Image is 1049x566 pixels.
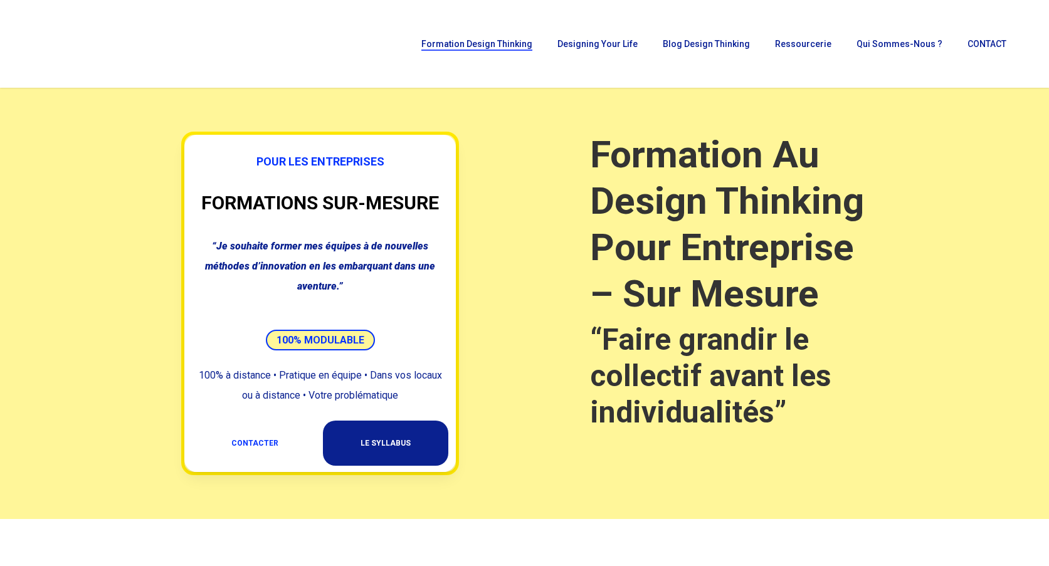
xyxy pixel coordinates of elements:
[961,39,1013,48] a: CONTACT
[18,19,150,69] img: French Future Academy
[590,132,868,317] h1: Formation au Design Thinking pour entreprise – Sur mesure
[775,39,831,49] span: Ressourcerie
[199,369,442,401] span: 100% à distance • Pratique en équipe • Dans vos locaux ou à distance • Votre problématique
[323,421,448,466] a: LE SYLLABUS
[769,39,838,48] a: Ressourcerie
[266,330,375,350] span: 100% MODULABLE
[192,421,318,466] a: CONTACTER
[205,240,435,292] span: “Je souhaite former mes équipes à de nouvelles méthodes d’innovation en les embarquant dans une a...
[415,39,539,48] a: Formation Design Thinking
[663,39,750,49] span: Blog Design Thinking
[201,192,439,214] span: FORMATIONS SUR-MESURE
[857,39,942,49] span: Qui sommes-nous ?
[557,39,638,49] span: Designing Your Life
[421,39,532,49] span: Formation Design Thinking
[551,39,644,48] a: Designing Your Life
[967,39,1006,49] span: CONTACT
[256,155,384,168] span: POUR LES ENTREPRISES
[656,39,756,48] a: Blog Design Thinking
[850,39,949,48] a: Qui sommes-nous ?
[590,322,868,431] h2: “Faire grandir le collectif avant les individualités”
